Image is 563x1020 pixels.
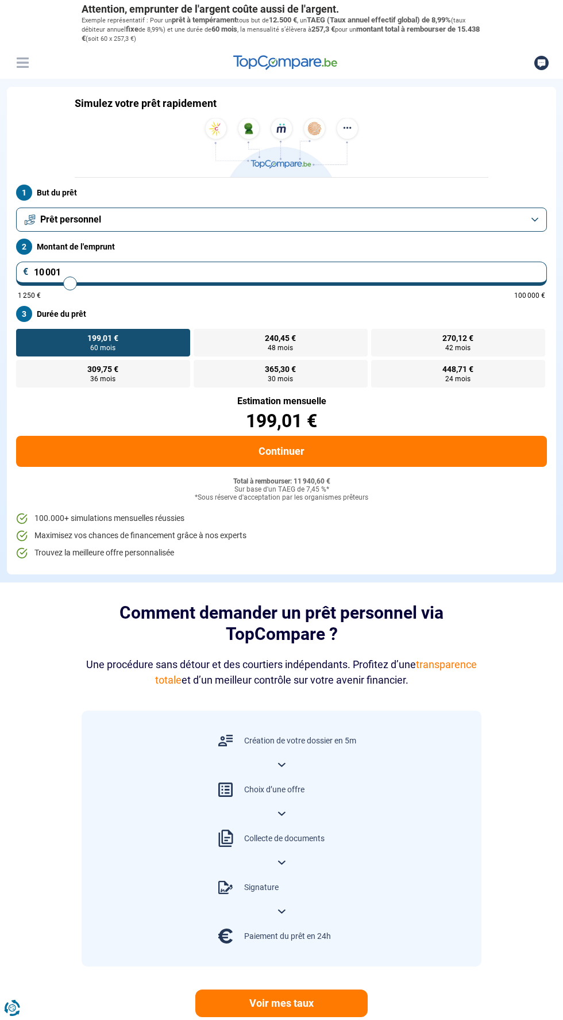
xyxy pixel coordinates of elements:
[268,344,293,351] span: 48 mois
[155,658,477,686] span: transparence totale
[16,239,547,255] label: Montant de l'emprunt
[445,344,471,351] span: 42 mois
[90,375,115,382] span: 36 mois
[244,931,331,942] div: Paiement du prêt en 24h
[87,334,118,342] span: 199,01 €
[14,54,31,71] button: Menu
[90,344,115,351] span: 60 mois
[445,375,471,382] span: 24 mois
[201,118,362,177] img: TopCompare.be
[16,486,547,494] div: Sur base d'un TAEG de 7,45 %*
[211,25,237,33] span: 60 mois
[16,397,547,406] div: Estimation mensuelle
[311,25,335,33] span: 257,3 €
[16,547,547,559] li: Trouvez la meilleure offre personnalisée
[16,436,547,467] button: Continuer
[82,602,481,645] h2: Comment demander un prêt personnel via TopCompare ?
[16,306,547,322] label: Durée du prêt
[307,16,451,24] span: TAEG (Taux annuel effectif global) de 8,99%
[244,784,304,796] div: Choix d’une offre
[82,25,480,43] span: montant total à rembourser de 15.438 €
[269,16,297,24] span: 12.500 €
[40,213,101,226] span: Prêt personnel
[82,16,481,44] p: Exemple représentatif : Pour un tous but de , un (taux débiteur annuel de 8,99%) et une durée de ...
[244,833,325,845] div: Collecte de documents
[244,882,279,894] div: Signature
[265,365,296,373] span: 365,30 €
[16,494,547,502] div: *Sous réserve d'acceptation par les organismes prêteurs
[16,208,547,232] button: Prêt personnel
[442,334,473,342] span: 270,12 €
[16,513,547,524] li: 100.000+ simulations mensuelles réussies
[82,3,481,16] p: Attention, emprunter de l'argent coûte aussi de l'argent.
[442,365,473,373] span: 448,71 €
[233,55,337,70] img: TopCompare
[514,292,545,299] span: 100 000 €
[87,365,118,373] span: 309,75 €
[126,25,138,33] span: fixe
[82,657,481,688] div: Une procédure sans détour et des courtiers indépendants. Profitez d’une et d’un meilleur contrôle...
[18,292,41,299] span: 1 250 €
[268,375,293,382] span: 30 mois
[23,267,29,277] span: €
[265,334,296,342] span: 240,45 €
[75,97,217,110] h1: Simulez votre prêt rapidement
[244,735,356,747] div: Création de votre dossier en 5m
[195,990,368,1017] a: Voir mes taux
[16,412,547,430] div: 199,01 €
[16,478,547,486] div: Total à rembourser: 11 940,60 €
[16,530,547,542] li: Maximisez vos chances de financement grâce à nos experts
[172,16,237,24] span: prêt à tempérament
[16,185,547,201] label: But du prêt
